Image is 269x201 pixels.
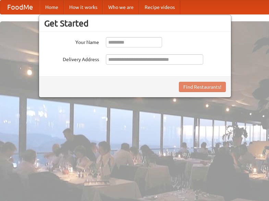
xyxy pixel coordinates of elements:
[64,0,103,14] a: How it works
[103,0,139,14] a: Who we are
[40,0,64,14] a: Home
[44,18,226,29] h3: Get Started
[179,82,226,92] button: Find Restaurants!
[44,37,99,46] label: Your Name
[139,0,180,14] a: Recipe videos
[44,54,99,63] label: Delivery Address
[0,0,40,14] a: FoodMe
